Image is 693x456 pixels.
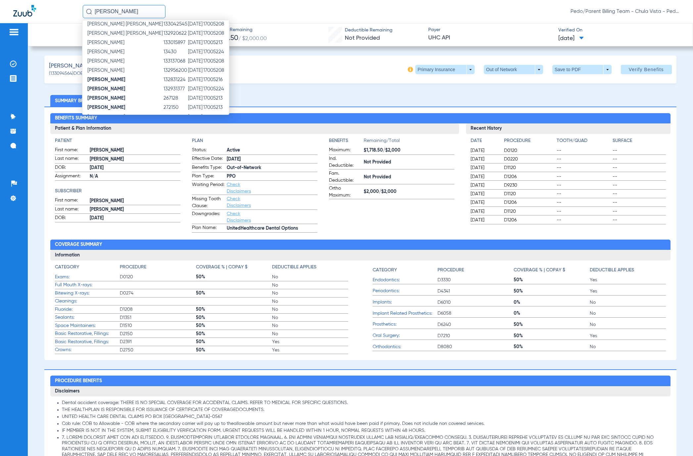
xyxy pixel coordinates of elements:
td: 272150 [163,103,188,112]
span: Fam. Deductible: [329,170,361,184]
span: D7210 [438,333,514,339]
td: 17005208 [203,66,229,75]
span: Missing Tooth Clause: [192,196,224,209]
span: No [272,314,348,321]
span: D0220 [504,156,554,162]
span: 50% [196,314,272,321]
h3: Patient & Plan Information [50,123,459,134]
span: Maximum: [329,147,361,155]
span: Ind. Deductible: [329,155,361,169]
h4: Category [55,264,79,271]
span: D2150 [120,331,196,337]
span: [PERSON_NAME] [90,156,180,163]
button: Save to PDF [552,65,612,74]
span: No [272,274,348,280]
h4: Benefits [329,137,364,144]
td: 267128 [163,94,188,103]
td: 17005224 [203,84,229,94]
span: PPO [227,173,317,180]
span: D1120 [504,164,554,171]
app-breakdown-title: Procedure [120,264,196,273]
td: [DATE] [188,112,203,121]
span: [DATE] [471,147,498,154]
span: Basic Restorative, Fillings: [55,330,120,337]
td: 132831224 [163,75,188,84]
td: 17005208 [203,20,229,29]
span: D1206 [504,173,554,180]
span: Out-of-Network [227,164,317,171]
a: Check Disclaimers [227,211,251,223]
span: D6010 [438,299,514,306]
span: Bitewing X-rays: [55,290,120,297]
span: Deductible Remaining [345,27,393,34]
span: No [590,321,666,328]
span: D0120 [120,274,196,280]
span: Sealants: [55,314,120,321]
span: UHC API [428,34,552,42]
td: 17005208 [203,57,229,66]
span: [DATE] [471,182,498,189]
span: Space Maintainers: [55,322,120,329]
span: Basic Restorative, Fillings: [55,339,120,345]
span: [DATE] [471,191,498,197]
span: -- [613,191,666,197]
span: Exams: [55,274,120,281]
td: 17005224 [203,47,229,57]
span: No [272,298,348,305]
span: [DATE] [227,156,317,163]
span: Plan Name: [192,224,224,232]
span: Pedo/Parent Billing Team - Chula Vista - Pedo | The Super Dentists [571,8,680,15]
h2: Benefits Summary [50,113,671,124]
span: -- [557,208,610,215]
span: D2391 [120,339,196,345]
span: -- [613,164,666,171]
app-breakdown-title: Surface [613,137,666,147]
span: D1510 [120,322,196,329]
li: Summary Breakdown [50,95,111,107]
span: Benefits Remaining [211,26,267,33]
app-breakdown-title: Coverage % | Copay $ [196,264,272,273]
li: Dental accident coverage: THERE IS NO SPECIAL COVERAGE FOR ACCIDENTAL CLAIMS. REFER TO MEDICAL FO... [62,400,666,406]
span: [PERSON_NAME] [87,40,124,45]
span: Verified On [558,27,682,34]
span: No [272,322,348,329]
td: [DATE] [188,75,203,84]
h4: Plan [192,137,317,144]
img: hamburger-icon [9,28,19,36]
span: Last name: [55,155,87,163]
td: [DATE] [188,84,203,94]
span: 50% [514,343,590,350]
div: Chat Widget [660,424,693,456]
span: -- [557,164,610,171]
span: 50% [514,333,590,339]
td: 17005216 [203,75,229,84]
td: 133083055 [163,112,188,121]
li: THE HEALTHPLAN IS RESPONSIBLE FOR ISSUANCE OF CERTIFICATE OF COVERAGEDOCUMENTS. [62,407,666,413]
span: Cleanings: [55,298,120,305]
td: [DATE] [188,38,203,47]
span: -- [613,217,666,223]
span: First name: [55,147,87,155]
span: Periodontics: [373,288,438,295]
span: 50% [514,277,590,283]
span: Remaining/Total [364,137,454,147]
span: D1120 [504,191,554,197]
span: [DATE] [471,173,498,180]
td: [DATE] [188,94,203,103]
span: D1206 [504,199,554,206]
h4: Date [471,137,498,144]
span: D4341 [438,288,514,295]
span: No [590,299,666,306]
span: -- [557,191,610,197]
span: Endodontics: [373,277,438,284]
span: Fluoride: [55,306,120,313]
h4: Surface [613,137,666,144]
app-breakdown-title: Deductible Applies [272,264,348,273]
span: [DATE] [471,217,498,223]
h4: Patient [55,137,180,144]
td: 132956200 [163,66,188,75]
span: / $2,000.00 [238,36,267,41]
span: -- [613,208,666,215]
app-breakdown-title: Tooth/Quad [557,137,610,147]
span: Not Provided [364,174,454,181]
